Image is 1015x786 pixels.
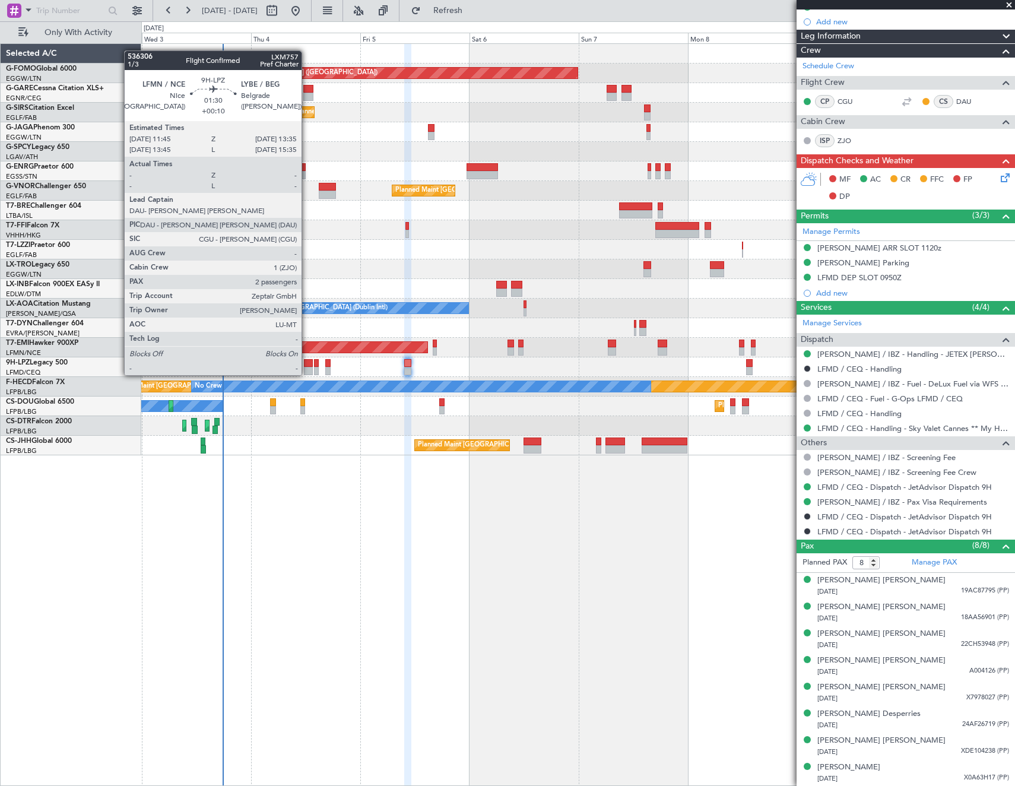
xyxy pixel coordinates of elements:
div: CS [934,95,953,108]
span: [DATE] [817,667,838,676]
a: LFMD / CEQ - Fuel - G-Ops LFMD / CEQ [817,394,963,404]
span: MF [839,174,851,186]
a: LX-INBFalcon 900EX EASy II [6,281,100,288]
div: Add new [816,17,1009,27]
a: [PERSON_NAME] / IBZ - Handling - JETEX [PERSON_NAME] [817,349,1009,359]
span: 9H-LPZ [6,359,30,366]
div: [DATE] [144,24,164,34]
a: Manage Permits [803,226,860,238]
button: Refresh [405,1,477,20]
div: Fri 5 [360,33,470,43]
a: Manage Services [803,318,862,329]
span: (3/3) [972,209,989,221]
span: G-GARE [6,85,33,92]
span: [DATE] [817,614,838,623]
a: CS-DOUGlobal 6500 [6,398,74,405]
div: Planned Maint [GEOGRAPHIC_DATA] ([GEOGRAPHIC_DATA]) [395,182,582,199]
span: A004126 (PP) [969,666,1009,676]
span: T7-LZZI [6,242,30,249]
a: CGU [838,96,864,107]
span: CS-DOU [6,398,34,405]
span: Pax [801,540,814,553]
span: FP [963,174,972,186]
div: Wed 3 [142,33,251,43]
a: EGLF/FAB [6,192,37,201]
a: EGNR/CEG [6,94,42,103]
span: G-JAGA [6,124,33,131]
a: LFMD / CEQ - Handling - Sky Valet Cannes ** My Handling**LFMD / CEQ [817,423,1009,433]
a: G-GARECessna Citation XLS+ [6,85,104,92]
div: Thu 4 [251,33,360,43]
a: LGAV/ATH [6,153,38,161]
div: Mon 8 [688,33,797,43]
div: [PERSON_NAME] [PERSON_NAME] [817,575,946,587]
a: EGGW/LTN [6,133,42,142]
span: G-FOMO [6,65,36,72]
div: Sat 6 [470,33,579,43]
div: [PERSON_NAME] Desperries [817,708,921,720]
a: LFMD / CEQ - Handling [817,364,902,374]
a: T7-FFIFalcon 7X [6,222,59,229]
a: EGGW/LTN [6,74,42,83]
a: Schedule Crew [803,61,854,72]
a: LFPB/LBG [6,407,37,416]
span: (4/4) [972,301,989,313]
span: Only With Activity [31,28,125,37]
a: CS-JHHGlobal 6000 [6,438,72,445]
span: Dispatch Checks and Weather [801,154,913,168]
span: T7-FFI [6,222,27,229]
a: G-SPCYLegacy 650 [6,144,69,151]
div: Sun 7 [579,33,688,43]
div: Planned Maint [GEOGRAPHIC_DATA] ([GEOGRAPHIC_DATA]) [418,436,605,454]
a: Manage PAX [912,557,957,569]
a: VHHH/HKG [6,231,41,240]
a: T7-BREChallenger 604 [6,202,81,210]
span: X0A63H17 (PP) [964,773,1009,783]
input: Trip Number [36,2,104,20]
span: 19AC87795 (PP) [961,586,1009,596]
a: LX-TROLegacy 650 [6,261,69,268]
span: Leg Information [801,30,861,43]
span: Permits [801,210,829,223]
div: CP [815,95,835,108]
span: [DATE] [817,641,838,649]
span: [DATE] [817,774,838,783]
span: CS-DTR [6,418,31,425]
div: No Crew [195,378,222,395]
span: Refresh [423,7,473,15]
a: T7-EMIHawker 900XP [6,340,78,347]
label: Planned PAX [803,557,847,569]
a: G-JAGAPhenom 300 [6,124,75,131]
span: LX-TRO [6,261,31,268]
span: LX-AOA [6,300,33,308]
span: T7-EMI [6,340,29,347]
a: LFMD / CEQ - Dispatch - JetAdvisor Dispatch 9H [817,527,992,537]
span: 24AF26719 (PP) [962,720,1009,730]
div: No Crew [GEOGRAPHIC_DATA] (Dublin Intl) [254,299,388,317]
span: [DATE] [817,721,838,730]
div: [PERSON_NAME] [PERSON_NAME] [817,628,946,640]
div: [PERSON_NAME] [PERSON_NAME] [817,735,946,747]
a: G-VNORChallenger 650 [6,183,86,190]
a: EVRA/[PERSON_NAME] [6,329,80,338]
span: [DATE] [817,587,838,596]
a: DAU [956,96,983,107]
span: Crew [801,44,821,58]
span: X7978027 (PP) [966,693,1009,703]
a: LFMD / CEQ - Dispatch - JetAdvisor Dispatch 9H [817,482,992,492]
span: XDE104238 (PP) [961,746,1009,756]
a: LTBA/ISL [6,211,33,220]
a: G-FOMOGlobal 6000 [6,65,77,72]
span: G-ENRG [6,163,34,170]
div: [PERSON_NAME] [817,762,880,774]
span: 22CH53948 (PP) [961,639,1009,649]
a: G-ENRGPraetor 600 [6,163,74,170]
span: G-SIRS [6,104,28,112]
span: Cabin Crew [801,115,845,129]
div: LFMD DEP SLOT 0950Z [817,272,902,283]
div: Planned Maint [GEOGRAPHIC_DATA] ([GEOGRAPHIC_DATA]) [191,64,378,82]
span: LX-INB [6,281,29,288]
div: Add new [816,288,1009,298]
a: EDLW/DTM [6,290,41,299]
span: T7-BRE [6,202,30,210]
